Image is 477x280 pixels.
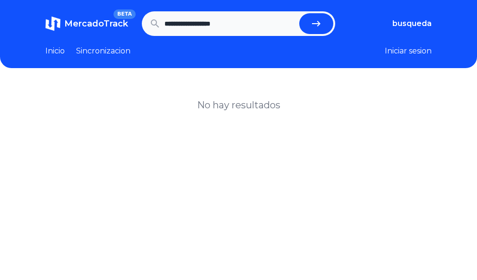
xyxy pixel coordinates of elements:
[45,16,128,31] a: MercadoTrackBETA
[113,9,136,19] span: BETA
[45,45,65,57] a: Inicio
[385,45,432,57] button: Iniciar sesion
[64,18,128,29] span: MercadoTrack
[197,98,280,112] h1: No hay resultados
[45,16,61,31] img: MercadoTrack
[392,18,432,29] button: busqueda
[76,45,130,57] a: Sincronizacion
